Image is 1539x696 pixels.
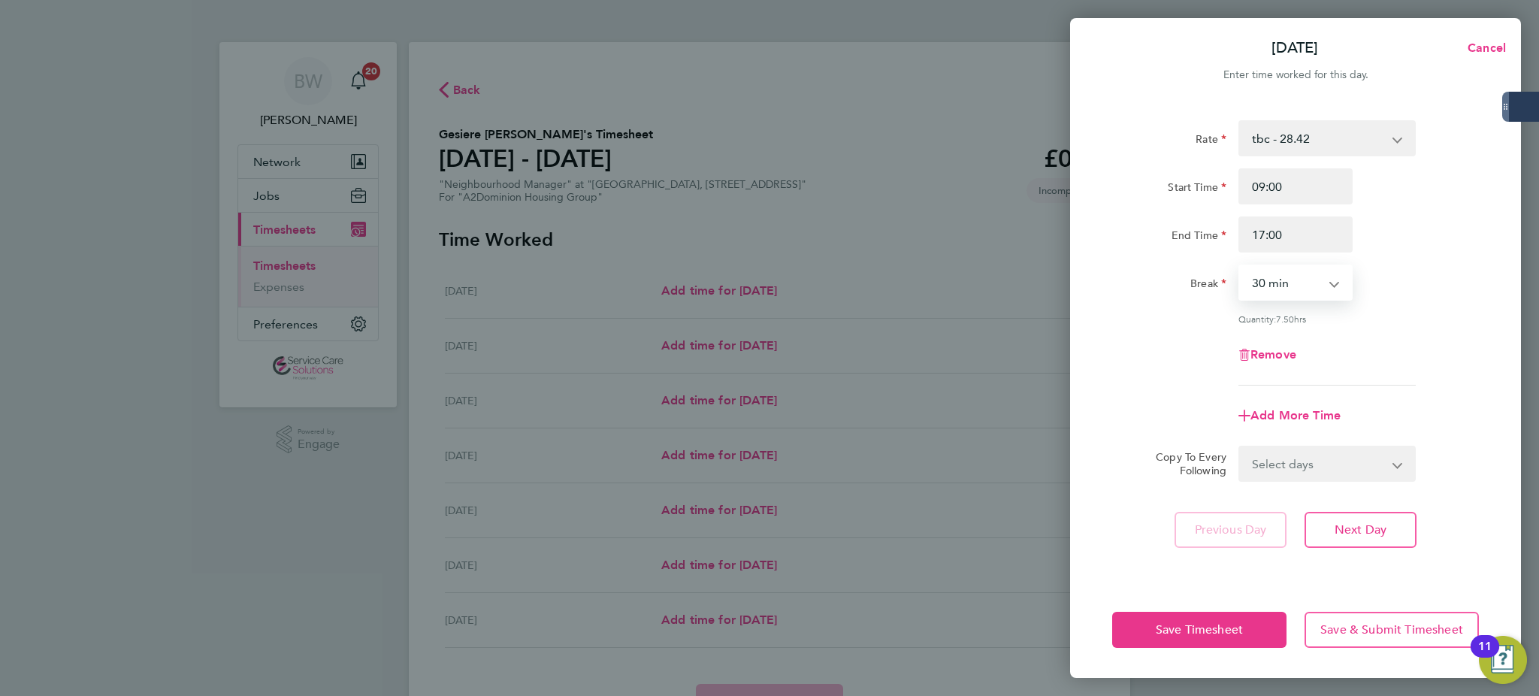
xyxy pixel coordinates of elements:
[1238,349,1296,361] button: Remove
[1250,408,1341,422] span: Add More Time
[1478,646,1492,666] div: 11
[1276,313,1294,325] span: 7.50
[1172,228,1226,247] label: End Time
[1238,216,1353,253] input: E.g. 18:00
[1479,636,1527,684] button: Open Resource Center, 11 new notifications
[1320,622,1463,637] span: Save & Submit Timesheet
[1444,33,1521,63] button: Cancel
[1070,66,1521,84] div: Enter time worked for this day.
[1168,180,1226,198] label: Start Time
[1250,347,1296,362] span: Remove
[1305,512,1417,548] button: Next Day
[1305,612,1479,648] button: Save & Submit Timesheet
[1271,38,1318,59] p: [DATE]
[1238,313,1416,325] div: Quantity: hrs
[1112,612,1287,648] button: Save Timesheet
[1144,450,1226,477] label: Copy To Every Following
[1463,41,1506,55] span: Cancel
[1238,410,1341,422] button: Add More Time
[1238,168,1353,204] input: E.g. 08:00
[1156,622,1243,637] span: Save Timesheet
[1196,132,1226,150] label: Rate
[1190,277,1226,295] label: Break
[1335,522,1386,537] span: Next Day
